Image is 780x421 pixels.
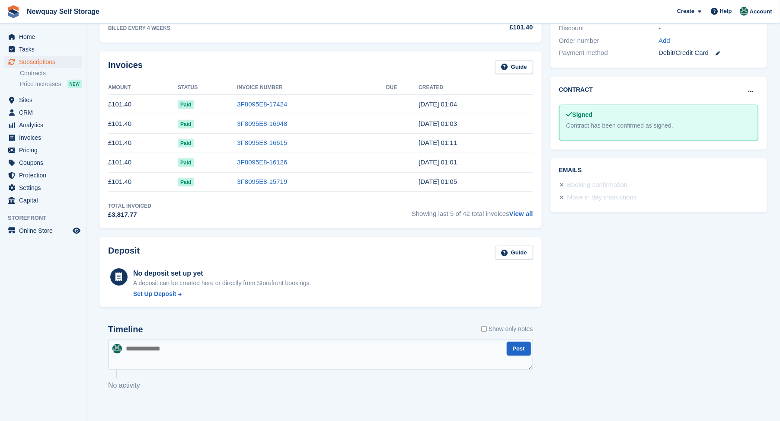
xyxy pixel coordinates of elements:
span: Storefront [8,214,86,222]
td: £101.40 [108,114,178,134]
div: BILLED EVERY 4 WEEKS [108,24,454,32]
div: Signed [566,110,751,119]
span: Online Store [19,225,71,237]
span: Invoices [19,132,71,144]
th: Due [386,81,419,95]
div: No deposit set up yet [133,268,311,279]
a: menu [4,169,82,181]
a: menu [4,194,82,206]
span: Showing last 5 of 42 total invoices [412,202,533,220]
th: Invoice Number [237,81,387,95]
td: £101.40 [108,95,178,114]
time: 2025-05-05 00:01:08 UTC [419,158,457,166]
a: Guide [495,246,533,260]
span: Sites [19,94,71,106]
h2: Invoices [108,60,143,74]
a: Price increases NEW [20,79,82,89]
div: - [659,23,758,33]
div: Move in day instructions [567,193,637,203]
a: 3F8095E8-16126 [237,158,288,166]
a: Newquay Self Storage [23,4,103,19]
span: Coupons [19,157,71,169]
a: Preview store [71,225,82,236]
a: menu [4,94,82,106]
a: Contracts [20,69,82,77]
td: £101.40 [108,153,178,172]
time: 2025-06-02 00:11:07 UTC [419,139,457,146]
span: Settings [19,182,71,194]
a: menu [4,56,82,68]
a: menu [4,182,82,194]
a: Add [659,36,670,46]
a: 3F8095E8-15719 [237,178,288,185]
span: Paid [178,120,194,129]
button: Post [507,342,531,356]
a: menu [4,31,82,43]
span: Subscriptions [19,56,71,68]
p: No activity [108,380,533,391]
div: Debit/Credit Card [659,48,758,58]
th: Status [178,81,237,95]
img: JON [112,344,122,354]
a: menu [4,119,82,131]
th: Amount [108,81,178,95]
span: Home [19,31,71,43]
a: 3F8095E8-17424 [237,100,288,108]
img: stora-icon-8386f47178a22dfd0bd8f6a31ec36ba5ce8667c1dd55bd0f319d3a0aa187defe.svg [7,5,20,18]
label: Show only notes [481,325,533,334]
a: menu [4,225,82,237]
span: Paid [178,100,194,109]
div: £101.40 [454,22,533,32]
h2: Deposit [108,246,140,260]
a: 3F8095E8-16615 [237,139,288,146]
a: menu [4,106,82,119]
span: Price increases [20,80,61,88]
span: Paid [178,178,194,186]
span: Create [677,7,694,16]
div: Order number [559,36,659,46]
a: menu [4,157,82,169]
a: menu [4,43,82,55]
div: Set Up Deposit [133,289,176,299]
div: Payment method [559,48,659,58]
div: Discount [559,23,659,33]
td: £101.40 [108,133,178,153]
span: Analytics [19,119,71,131]
h2: Emails [559,167,758,174]
span: Pricing [19,144,71,156]
a: Guide [495,60,533,74]
time: 2025-04-07 00:05:46 UTC [419,178,457,185]
span: Tasks [19,43,71,55]
h2: Contract [559,85,593,94]
td: £101.40 [108,172,178,192]
input: Show only notes [481,325,487,334]
span: Capital [19,194,71,206]
th: Created [419,81,533,95]
div: Total Invoiced [108,202,151,210]
span: Paid [178,139,194,148]
div: NEW [67,80,82,88]
a: menu [4,132,82,144]
time: 2025-07-28 00:04:36 UTC [419,100,457,108]
a: menu [4,144,82,156]
div: Contract has been confirmed as signed. [566,121,751,130]
span: Account [750,7,772,16]
a: View all [509,210,533,217]
span: Help [720,7,732,16]
span: CRM [19,106,71,119]
h2: Timeline [108,325,143,334]
a: Set Up Deposit [133,289,311,299]
img: JON [740,7,748,16]
time: 2025-06-30 00:03:00 UTC [419,120,457,127]
span: Protection [19,169,71,181]
a: 3F8095E8-16948 [237,120,288,127]
span: Paid [178,158,194,167]
div: Booking confirmation [567,180,628,190]
p: A deposit can be created here or directly from Storefront bookings. [133,279,311,288]
div: £3,817.77 [108,210,151,220]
